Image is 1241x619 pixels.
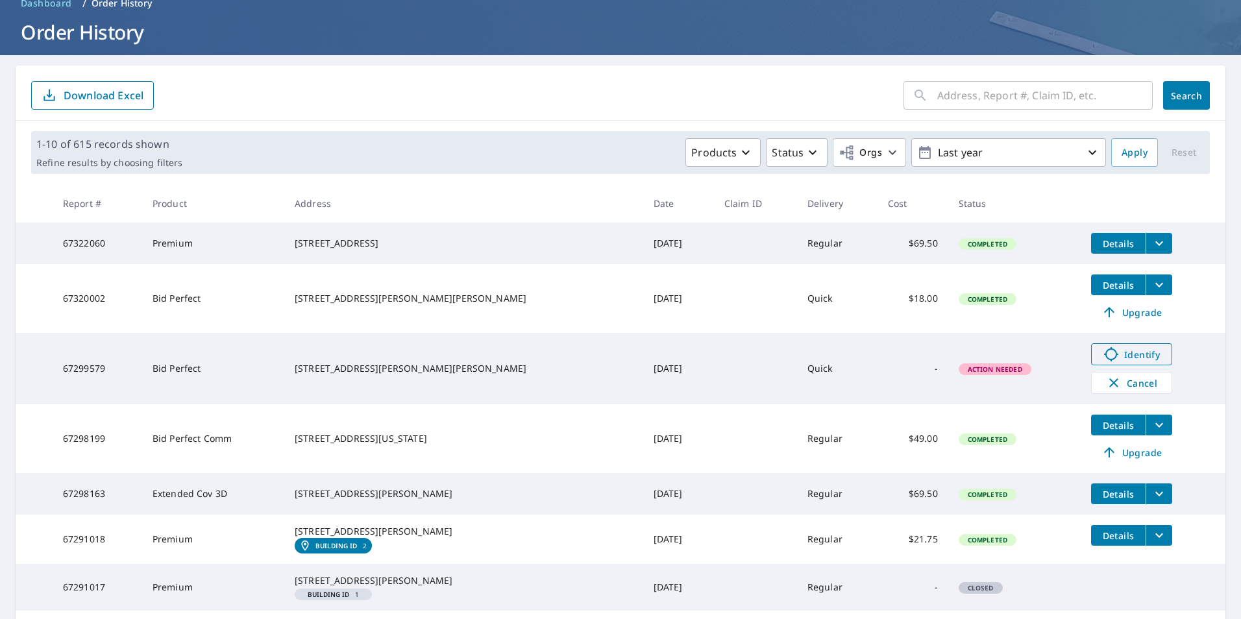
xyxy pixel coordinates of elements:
[1173,90,1199,102] span: Search
[643,564,714,611] td: [DATE]
[64,88,143,103] p: Download Excel
[878,404,948,473] td: $49.00
[643,515,714,564] td: [DATE]
[1091,442,1172,463] a: Upgrade
[295,538,372,553] a: Building ID2
[295,237,633,250] div: [STREET_ADDRESS]
[1111,138,1158,167] button: Apply
[839,145,882,161] span: Orgs
[691,145,737,160] p: Products
[1091,233,1146,254] button: detailsBtn-67322060
[948,184,1081,223] th: Status
[1146,525,1172,546] button: filesDropdownBtn-67291018
[142,184,284,223] th: Product
[878,333,948,404] td: -
[1146,483,1172,504] button: filesDropdownBtn-67298163
[1091,415,1146,435] button: detailsBtn-67298199
[1091,372,1172,394] button: Cancel
[53,333,142,404] td: 67299579
[1146,233,1172,254] button: filesDropdownBtn-67322060
[1091,343,1172,365] a: Identify
[933,141,1085,164] p: Last year
[797,473,878,515] td: Regular
[797,515,878,564] td: Regular
[960,239,1015,249] span: Completed
[878,223,948,264] td: $69.50
[315,542,358,550] em: Building ID
[36,157,182,169] p: Refine results by choosing filters
[36,136,182,152] p: 1-10 of 615 records shown
[295,487,633,500] div: [STREET_ADDRESS][PERSON_NAME]
[797,223,878,264] td: Regular
[295,362,633,375] div: [STREET_ADDRESS][PERSON_NAME][PERSON_NAME]
[797,404,878,473] td: Regular
[300,591,367,598] span: 1
[53,404,142,473] td: 67298199
[714,184,797,223] th: Claim ID
[1091,483,1146,504] button: detailsBtn-67298163
[643,404,714,473] td: [DATE]
[937,77,1153,114] input: Address, Report #, Claim ID, etc.
[643,333,714,404] td: [DATE]
[53,184,142,223] th: Report #
[1099,529,1138,542] span: Details
[142,404,284,473] td: Bid Perfect Comm
[53,473,142,515] td: 67298163
[643,473,714,515] td: [DATE]
[960,365,1030,374] span: Action Needed
[797,333,878,404] td: Quick
[142,333,284,404] td: Bid Perfect
[1099,304,1164,320] span: Upgrade
[1091,274,1146,295] button: detailsBtn-67320002
[878,184,948,223] th: Cost
[1099,444,1164,460] span: Upgrade
[1100,346,1164,362] span: Identify
[1146,415,1172,435] button: filesDropdownBtn-67298199
[295,292,633,305] div: [STREET_ADDRESS][PERSON_NAME][PERSON_NAME]
[53,564,142,611] td: 67291017
[960,535,1015,544] span: Completed
[142,264,284,333] td: Bid Perfect
[878,473,948,515] td: $69.50
[1091,525,1146,546] button: detailsBtn-67291018
[878,264,948,333] td: $18.00
[295,432,633,445] div: [STREET_ADDRESS][US_STATE]
[1163,81,1210,110] button: Search
[797,184,878,223] th: Delivery
[833,138,906,167] button: Orgs
[142,564,284,611] td: Premium
[911,138,1106,167] button: Last year
[295,525,633,538] div: [STREET_ADDRESS][PERSON_NAME]
[53,515,142,564] td: 67291018
[142,223,284,264] td: Premium
[142,515,284,564] td: Premium
[16,19,1225,45] h1: Order History
[31,81,154,110] button: Download Excel
[643,264,714,333] td: [DATE]
[766,138,828,167] button: Status
[643,184,714,223] th: Date
[960,490,1015,499] span: Completed
[643,223,714,264] td: [DATE]
[1099,237,1138,250] span: Details
[1122,145,1148,161] span: Apply
[1099,488,1138,500] span: Details
[960,435,1015,444] span: Completed
[1105,375,1159,391] span: Cancel
[878,515,948,564] td: $21.75
[960,295,1015,304] span: Completed
[295,574,633,587] div: [STREET_ADDRESS][PERSON_NAME]
[685,138,761,167] button: Products
[1091,302,1172,322] a: Upgrade
[284,184,643,223] th: Address
[142,473,284,515] td: Extended Cov 3D
[53,264,142,333] td: 67320002
[960,583,1001,592] span: Closed
[1099,279,1138,291] span: Details
[53,223,142,264] td: 67322060
[772,145,804,160] p: Status
[878,564,948,611] td: -
[1146,274,1172,295] button: filesDropdownBtn-67320002
[1099,419,1138,431] span: Details
[797,564,878,611] td: Regular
